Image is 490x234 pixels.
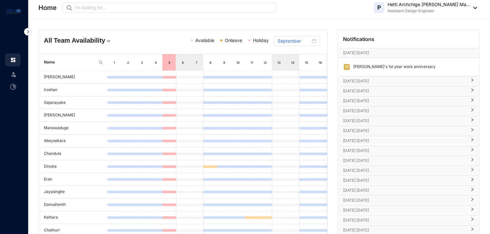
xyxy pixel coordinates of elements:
div: [DATE] [DATE] [338,96,479,106]
div: 4 [153,59,159,66]
img: home.c6720e0a13eba0172344.svg [10,57,16,63]
img: dropdown-black.8e83cc76930a90b1a4fdb6d089b7bf3a.svg [470,7,477,9]
input: Select month [278,38,310,45]
p: [DATE] [DATE] [343,50,462,56]
span: right [470,160,474,162]
p: [DATE] [DATE] [343,98,467,104]
div: 10 [235,59,241,66]
p: [DATE] [DATE] [343,197,467,204]
span: right [470,230,474,231]
p: Hetti Archchige [PERSON_NAME] Ma... [388,1,470,8]
div: 11 [249,59,255,66]
div: 9 [222,59,227,66]
div: [DATE] [DATE] [338,146,479,156]
div: [DATE] [DATE] [338,206,479,215]
p: [DATE] [DATE] [343,207,467,213]
h4: All Team Availability [44,36,136,45]
div: [DATE] [DATE] [338,156,479,166]
span: right [470,150,474,152]
td: Jayasinghe [39,186,107,198]
span: right [470,190,474,191]
div: 1 [112,59,117,66]
div: 3 [139,59,145,66]
img: logo [6,8,21,15]
img: anniversary.d4fa1ee0abd6497b2d89d817e415bd57.svg [343,63,350,71]
span: Name [44,59,96,65]
div: [DATE] [DATE] [338,166,479,176]
td: Dinuka [39,160,107,173]
p: Assistant Design Engineer [388,8,470,14]
div: [DATE] [DATE] [338,116,479,126]
p: [DATE] [DATE] [343,167,467,174]
span: right [470,170,474,171]
p: [DATE] [DATE] [343,138,467,144]
td: Kalhara [39,211,107,224]
li: Time Attendance [5,80,20,93]
span: Onleave [225,38,242,43]
td: Gajanayake [39,96,107,109]
img: search.8ce656024d3affaeffe32e5b30621cb7.svg [98,60,103,65]
div: [DATE] [DATE] [338,216,479,225]
div: 6 [180,59,185,66]
td: Eran [39,173,107,186]
td: Manawaduge [39,122,107,135]
div: 13 [276,59,282,66]
div: 8 [208,59,213,66]
div: [DATE] [DATE][DATE] [338,48,479,57]
p: [DATE] [DATE] [343,187,467,194]
td: Iroshan [39,84,107,96]
div: 15 [304,59,309,66]
div: [DATE] [DATE] [338,196,479,205]
div: [DATE] [DATE] [338,77,479,86]
p: [DATE] [DATE] [343,157,467,164]
span: right [470,130,474,132]
p: [DATE] [DATE] [343,147,467,154]
input: I’m looking for... [75,4,273,11]
td: [PERSON_NAME] [39,109,107,122]
img: nav-icon-right.af6afadce00d159da59955279c43614e.svg [24,28,32,36]
p: [DATE] [DATE] [343,118,467,124]
div: [DATE] [DATE] [338,87,479,96]
span: right [470,111,474,112]
span: right [470,101,474,102]
td: [PERSON_NAME] [39,71,107,84]
li: Home [5,54,20,66]
img: time-attendance-unselected.8aad090b53826881fffb.svg [10,84,16,90]
p: [DATE] [DATE] [343,128,467,134]
span: right [470,180,474,181]
p: Notifications [343,35,375,43]
img: leave-unselected.2934df6273408c3f84d9.svg [10,71,17,78]
span: right [470,121,474,122]
div: 7 [194,59,200,66]
p: Home [38,3,57,12]
p: [DATE] [DATE] [343,177,467,184]
div: [DATE] [DATE] [338,106,479,116]
div: 14 [290,59,296,66]
span: right [470,81,474,82]
span: right [470,91,474,92]
div: 12 [263,59,268,66]
div: [DATE] [DATE] [338,126,479,136]
div: 2 [126,59,131,66]
span: Available [195,38,214,43]
span: right [470,200,474,201]
p: [PERSON_NAME]'s 1st year work anniversary [350,63,436,71]
span: Holiday [253,38,269,43]
div: [DATE] [DATE] [338,176,479,186]
p: [DATE] [DATE] [343,78,467,84]
td: Abeysekara [39,135,107,147]
span: right [470,140,474,142]
div: 16 [318,59,323,66]
p: [DATE] [DATE] [343,217,467,223]
div: 5 [167,59,172,66]
img: dropdown.780994ddfa97fca24b89f58b1de131fa.svg [105,38,112,44]
p: [DATE] [DATE] [343,108,467,114]
p: [DATE] [DATE] [343,227,467,233]
td: Danushanth [39,198,107,211]
span: right [470,220,474,221]
td: Chandula [39,147,107,160]
p: [DATE] [DATE] [343,88,467,94]
div: [DATE] [DATE] [338,186,479,196]
span: P [377,5,381,11]
span: right [470,210,474,211]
